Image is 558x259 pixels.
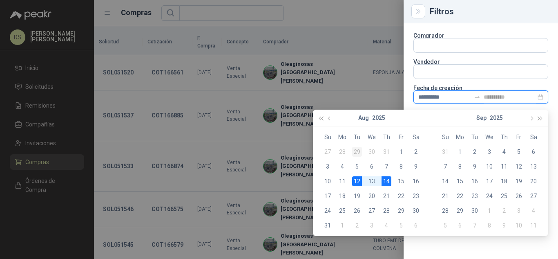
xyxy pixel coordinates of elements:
p: Fecha de creación [413,86,548,90]
div: 18 [337,191,347,201]
td: 2025-08-26 [350,203,364,218]
td: 2025-08-13 [364,174,379,189]
td: 2025-09-17 [482,174,497,189]
td: 2025-09-03 [482,144,497,159]
td: 2025-08-22 [394,189,408,203]
td: 2025-08-17 [320,189,335,203]
td: 2025-10-02 [497,203,511,218]
div: 14 [382,176,391,186]
div: 11 [337,176,347,186]
div: 12 [352,176,362,186]
div: 23 [411,191,421,201]
td: 2025-08-30 [408,203,423,218]
td: 2025-07-27 [320,144,335,159]
td: 2025-10-01 [482,203,497,218]
div: 27 [367,206,377,216]
td: 2025-09-06 [526,144,541,159]
td: 2025-09-19 [511,174,526,189]
td: 2025-07-31 [379,144,394,159]
th: Fr [511,130,526,144]
td: 2025-09-05 [394,218,408,233]
td: 2025-09-22 [453,189,467,203]
div: 4 [337,162,347,171]
td: 2025-10-04 [526,203,541,218]
th: Mo [335,130,350,144]
th: Fr [394,130,408,144]
th: Th [497,130,511,144]
div: 31 [382,147,391,157]
th: Tu [467,130,482,144]
div: 14 [440,176,450,186]
div: 9 [499,221,509,230]
td: 2025-09-27 [526,189,541,203]
div: 2 [411,147,421,157]
div: 13 [529,162,538,171]
td: 2025-09-06 [408,218,423,233]
td: 2025-09-28 [438,203,453,218]
td: 2025-09-30 [467,203,482,218]
div: 8 [396,162,406,171]
td: 2025-08-27 [364,203,379,218]
td: 2025-07-28 [335,144,350,159]
td: 2025-08-07 [379,159,394,174]
div: 5 [514,147,524,157]
td: 2025-09-08 [453,159,467,174]
div: 5 [352,162,362,171]
td: 2025-09-07 [438,159,453,174]
td: 2025-09-16 [467,174,482,189]
div: 7 [470,221,480,230]
td: 2025-09-02 [467,144,482,159]
div: 5 [396,221,406,230]
div: 17 [484,176,494,186]
td: 2025-10-05 [438,218,453,233]
div: 6 [411,221,421,230]
td: 2025-08-04 [335,159,350,174]
div: 4 [529,206,538,216]
td: 2025-09-29 [453,203,467,218]
td: 2025-08-19 [350,189,364,203]
td: 2025-10-03 [511,203,526,218]
td: 2025-08-28 [379,203,394,218]
td: 2025-09-11 [497,159,511,174]
div: 16 [470,176,480,186]
div: 29 [396,206,406,216]
div: 11 [499,162,509,171]
th: Su [320,130,335,144]
div: 3 [484,147,494,157]
div: 7 [440,162,450,171]
td: 2025-08-25 [335,203,350,218]
div: 2 [470,147,480,157]
td: 2025-08-03 [320,159,335,174]
div: Filtros [430,7,548,16]
div: 20 [367,191,377,201]
div: 6 [455,221,465,230]
td: 2025-09-24 [482,189,497,203]
td: 2025-08-31 [320,218,335,233]
td: 2025-08-06 [364,159,379,174]
div: 1 [337,221,347,230]
td: 2025-09-21 [438,189,453,203]
div: 19 [352,191,362,201]
td: 2025-08-05 [350,159,364,174]
div: 2 [352,221,362,230]
td: 2025-09-12 [511,159,526,174]
span: swap-right [474,94,480,100]
div: 21 [382,191,391,201]
div: 30 [367,147,377,157]
div: 15 [396,176,406,186]
th: Sa [408,130,423,144]
p: Vendedor [413,59,548,64]
button: Sep [476,110,487,126]
td: 2025-09-18 [497,174,511,189]
td: 2025-08-08 [394,159,408,174]
div: 28 [337,147,347,157]
div: 24 [484,191,494,201]
div: 29 [455,206,465,216]
div: 3 [323,162,333,171]
td: 2025-08-24 [320,203,335,218]
td: 2025-10-09 [497,218,511,233]
div: 3 [514,206,524,216]
div: 25 [337,206,347,216]
th: Th [379,130,394,144]
td: 2025-09-04 [379,218,394,233]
